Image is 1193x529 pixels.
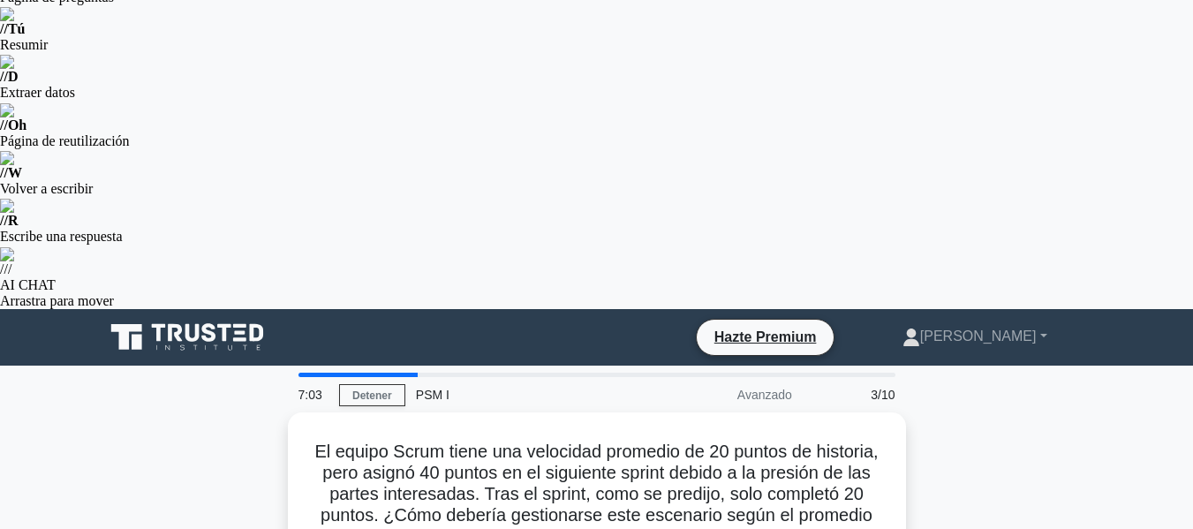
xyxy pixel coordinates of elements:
[8,21,26,36] font: Tú
[8,165,22,180] font: W
[339,384,405,406] a: Detener
[352,389,392,401] font: Detener
[860,319,1090,354] a: [PERSON_NAME]
[871,388,895,402] font: 3/10
[8,213,19,228] font: R
[920,329,1037,344] font: [PERSON_NAME]
[416,388,449,402] font: PSM I
[8,261,11,276] font: /
[704,326,827,348] a: Hazte Premium
[737,388,792,402] font: Avanzado
[8,117,26,132] font: Oh
[298,388,322,402] font: 7:03
[714,329,817,344] font: Hazte Premium
[8,69,19,84] font: D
